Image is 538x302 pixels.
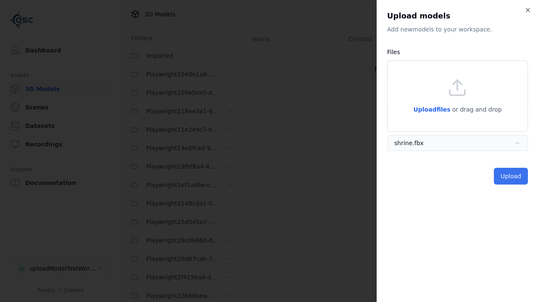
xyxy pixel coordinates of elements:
[387,49,400,55] label: Files
[387,10,528,22] h2: Upload models
[394,139,424,147] div: shrine.fbx
[387,25,528,34] p: Add new model s to your workspace.
[494,168,528,185] button: Upload
[451,104,502,115] p: or drag and drop
[413,106,450,113] span: Upload files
